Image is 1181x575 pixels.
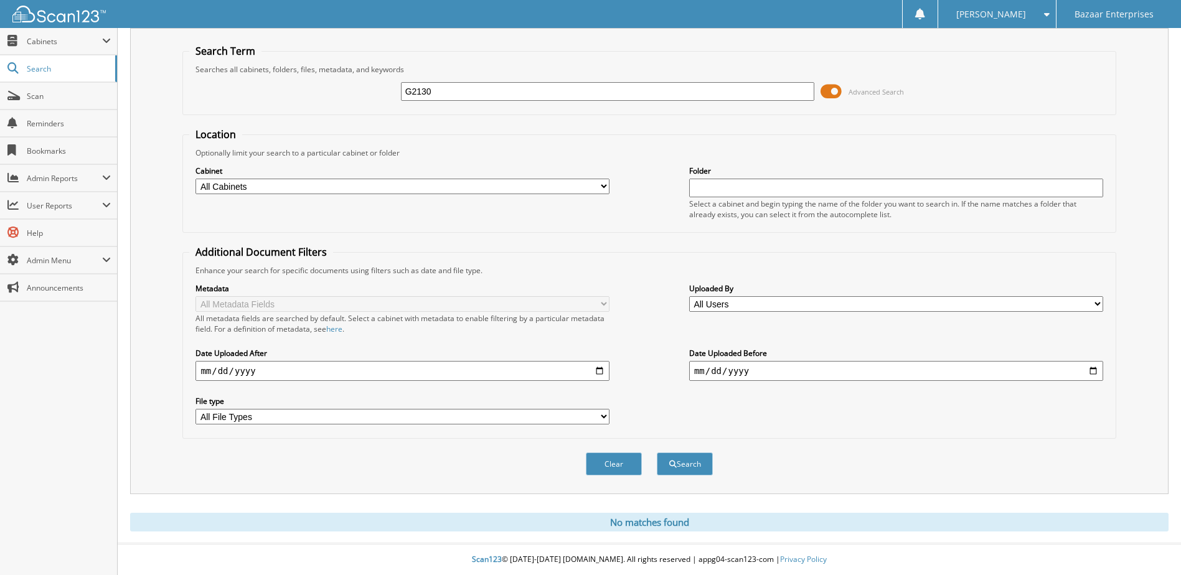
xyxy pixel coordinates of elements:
span: Bookmarks [27,146,111,156]
span: User Reports [27,200,102,211]
legend: Location [189,128,242,141]
input: start [195,361,609,381]
a: Privacy Policy [780,554,827,564]
div: All metadata fields are searched by default. Select a cabinet with metadata to enable filtering b... [195,313,609,334]
label: Metadata [195,283,609,294]
span: Scan123 [472,554,502,564]
div: Enhance your search for specific documents using filters such as date and file type. [189,265,1109,276]
span: Admin Reports [27,173,102,184]
span: Announcements [27,283,111,293]
legend: Search Term [189,44,261,58]
a: here [326,324,342,334]
img: scan123-logo-white.svg [12,6,106,22]
legend: Additional Document Filters [189,245,333,259]
div: No matches found [130,513,1169,531]
span: Cabinets [27,36,102,47]
label: Folder [689,166,1103,176]
label: Date Uploaded Before [689,348,1103,358]
div: Searches all cabinets, folders, files, metadata, and keywords [189,64,1109,75]
div: © [DATE]-[DATE] [DOMAIN_NAME]. All rights reserved | appg04-scan123-com | [118,545,1181,575]
button: Clear [586,452,642,475]
span: Scan [27,91,111,101]
span: Admin Menu [27,255,102,266]
span: [PERSON_NAME] [956,11,1026,18]
span: Search [27,63,109,74]
input: end [689,361,1103,381]
label: Cabinet [195,166,609,176]
span: Reminders [27,118,111,129]
label: Date Uploaded After [195,348,609,358]
div: Select a cabinet and begin typing the name of the folder you want to search in. If the name match... [689,199,1103,220]
iframe: Chat Widget [1119,515,1181,575]
span: Bazaar Enterprises [1075,11,1154,18]
span: Advanced Search [849,87,904,96]
label: Uploaded By [689,283,1103,294]
span: Help [27,228,111,238]
label: File type [195,396,609,406]
button: Search [657,452,713,475]
div: Optionally limit your search to a particular cabinet or folder [189,147,1109,158]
